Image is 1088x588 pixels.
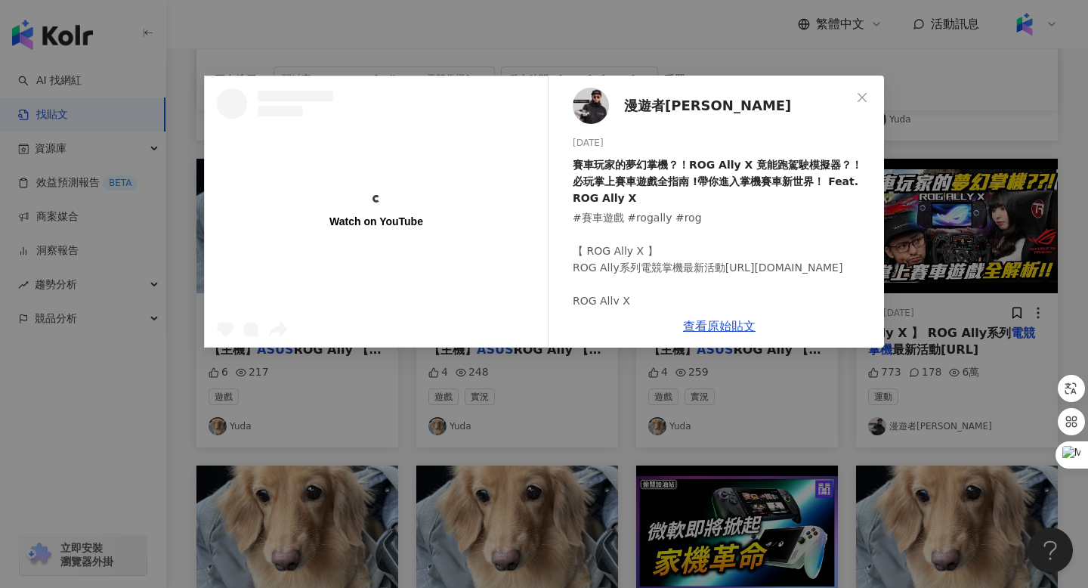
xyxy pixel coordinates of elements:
a: KOL Avatar漫遊者[PERSON_NAME] [573,88,851,124]
button: Close [847,82,877,113]
div: [DATE] [573,136,872,150]
div: Watch on YouTube [329,215,423,228]
span: 漫遊者[PERSON_NAME] [624,95,791,116]
span: close [856,91,868,104]
a: Watch on YouTube [205,76,548,347]
div: 賽車玩家的夢幻掌機？！ROG Ally X 竟能跑駕駛模擬器？！必玩掌上賽車遊戲全指南 !帶你進入掌機賽車新世界！ Feat. ROG Ally X [573,156,872,206]
img: KOL Avatar [573,88,609,124]
a: 查看原始貼文 [683,319,756,333]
